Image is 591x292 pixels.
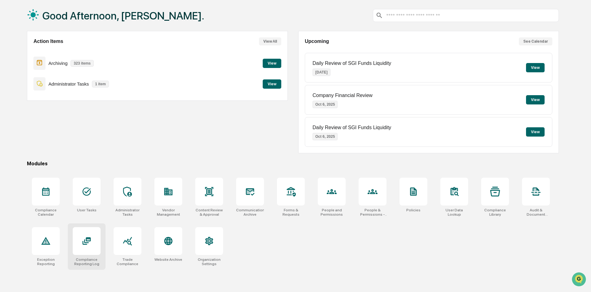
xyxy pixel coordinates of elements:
h2: Upcoming [305,39,329,44]
p: Oct 6, 2025 [313,101,338,108]
button: View [263,79,281,89]
p: Oct 6, 2025 [313,133,338,140]
div: 🔎 [6,139,11,144]
img: 1746055101610-c473b297-6a78-478c-a979-82029cc54cd1 [12,101,17,106]
a: 🖐️Preclearance [4,124,42,135]
div: Compliance Reporting Log [73,257,101,266]
div: Website Archive [154,257,182,262]
div: Administrator Tasks [114,208,141,217]
button: View [526,63,545,72]
span: Data Lookup [12,138,39,144]
img: 1746055101610-c473b297-6a78-478c-a979-82029cc54cd1 [12,84,17,89]
div: Communications Archive [236,208,264,217]
p: 1 item [92,81,109,87]
h1: Good Afternoon, [PERSON_NAME]. [42,10,204,22]
p: 323 items [71,60,94,67]
span: [DATE] [55,84,67,89]
div: People & Permissions - Add Only [359,208,386,217]
p: How can we help? [6,13,113,23]
button: Start new chat [105,49,113,57]
h2: Action Items [33,39,63,44]
a: 🔎Data Lookup [4,136,41,147]
span: • [51,101,54,106]
div: 🗄️ [45,127,50,132]
a: 🗄️Attestations [42,124,79,135]
span: Pylon [62,153,75,158]
div: Organization Settings [195,257,223,266]
div: Start new chat [28,47,101,53]
img: 8933085812038_c878075ebb4cc5468115_72.jpg [13,47,24,58]
div: Audit & Document Logs [522,208,550,217]
img: Jack Rasmussen [6,78,16,88]
div: Policies [406,208,421,212]
span: Attestations [51,126,77,133]
button: View [263,59,281,68]
div: Exception Reporting [32,257,60,266]
span: [DATE] [55,101,67,106]
div: User Tasks [77,208,97,212]
img: 1746055101610-c473b297-6a78-478c-a979-82029cc54cd1 [6,47,17,58]
button: See all [96,67,113,75]
span: Preclearance [12,126,40,133]
div: User Data Lookup [440,208,468,217]
p: Archiving [49,61,68,66]
button: View All [259,37,281,45]
span: [PERSON_NAME] [19,101,50,106]
button: View [526,95,545,104]
p: Company Financial Review [313,93,373,98]
div: Compliance Calendar [32,208,60,217]
div: Past conversations [6,69,41,74]
iframe: Open customer support [571,272,588,288]
div: Compliance Library [481,208,509,217]
img: Jack Rasmussen [6,95,16,105]
span: [PERSON_NAME] [19,84,50,89]
p: Administrator Tasks [49,81,89,87]
div: Forms & Requests [277,208,305,217]
button: See Calendar [519,37,552,45]
div: Content Review & Approval [195,208,223,217]
div: People and Permissions [318,208,346,217]
p: Daily Review of SGI Funds Liquidity [313,61,391,66]
a: View [263,81,281,87]
div: Trade Compliance [114,257,141,266]
a: View [263,60,281,66]
span: • [51,84,54,89]
p: Daily Review of SGI Funds Liquidity [313,125,391,130]
a: Powered byPylon [44,153,75,158]
button: View [526,127,545,137]
div: Modules [27,161,559,167]
div: Vendor Management [154,208,182,217]
div: We're available if you need us! [28,53,85,58]
div: 🖐️ [6,127,11,132]
p: [DATE] [313,69,330,76]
